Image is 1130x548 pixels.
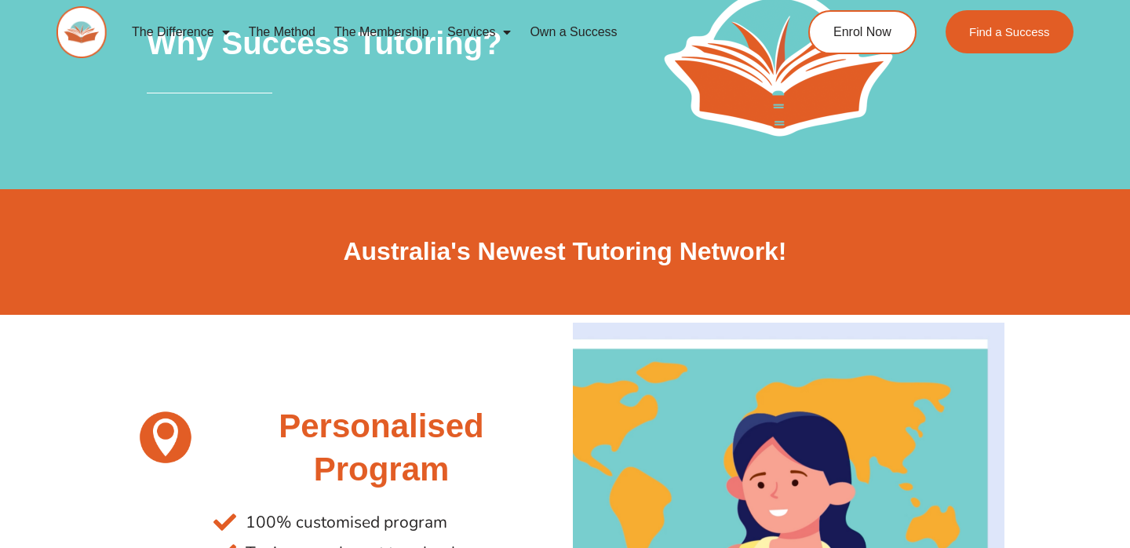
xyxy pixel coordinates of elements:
[122,14,750,50] nav: Menu
[808,10,917,54] a: Enrol Now
[213,405,549,491] h2: Personalised Program
[833,26,891,38] span: Enrol Now
[122,14,239,50] a: The Difference
[520,14,626,50] a: Own a Success
[969,26,1050,38] span: Find a Success
[239,14,325,50] a: The Method
[946,10,1073,53] a: Find a Success
[438,14,520,50] a: Services
[325,14,438,50] a: The Membership
[242,507,447,538] span: 100% customised program
[126,236,1004,269] h2: Australia's Newest Tutoring Network!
